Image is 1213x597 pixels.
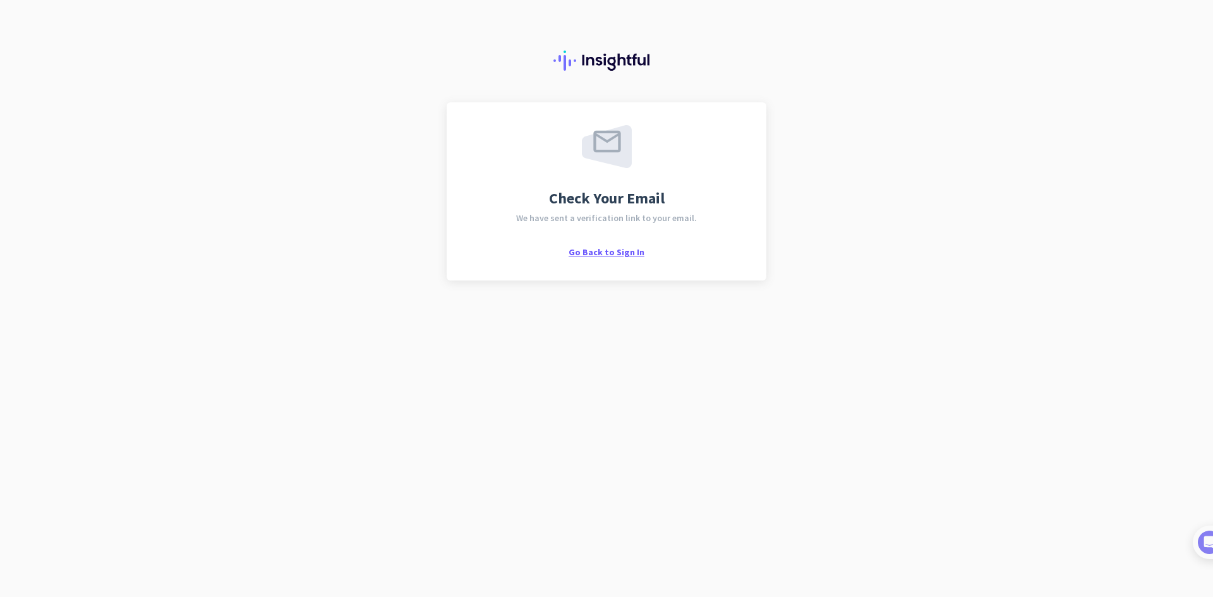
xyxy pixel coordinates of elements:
span: Check Your Email [549,191,665,206]
span: Go Back to Sign In [569,246,644,258]
img: Insightful [553,51,660,71]
span: We have sent a verification link to your email. [516,214,697,222]
img: email-sent [582,125,632,168]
